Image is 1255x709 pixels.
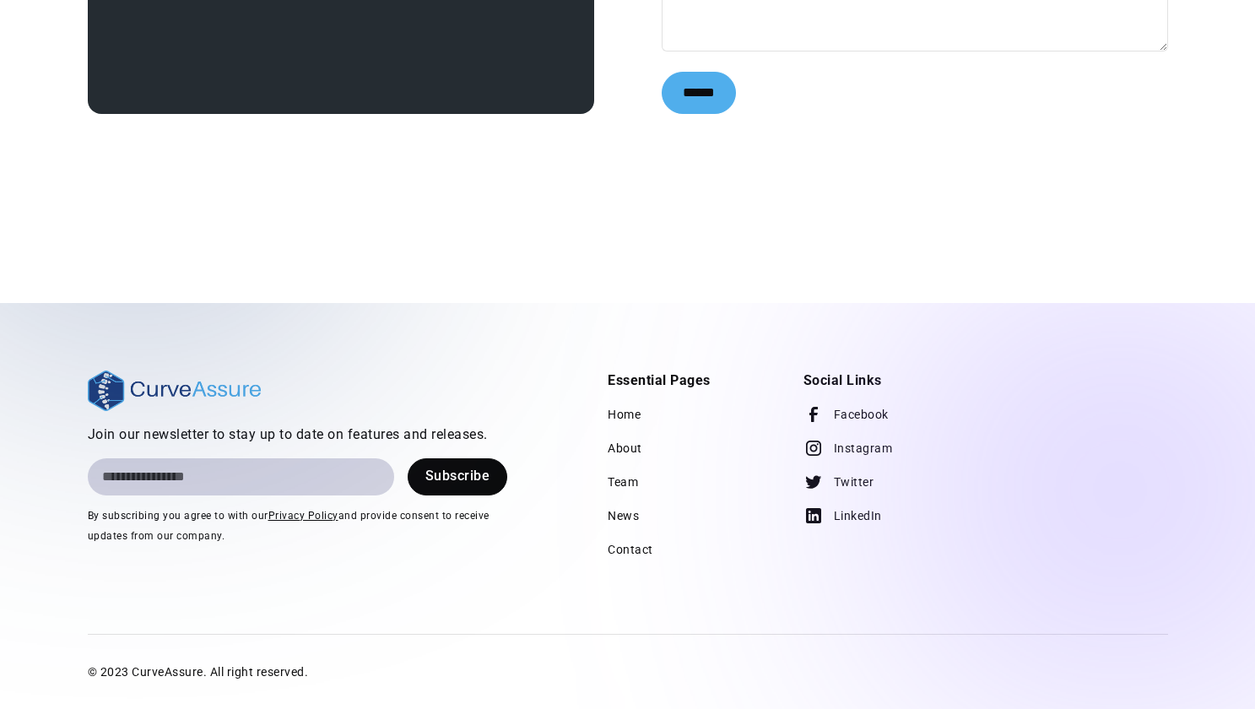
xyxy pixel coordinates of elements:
form: Email Form [88,458,508,495]
a: Facebook [803,398,889,431]
a: Instagram [803,431,893,465]
a: Team [608,465,638,499]
div: Twitter [834,472,874,492]
a: About [608,431,642,465]
a: Privacy Policy [268,510,338,522]
div: Join our newsletter to stay up to date on features and releases. [88,425,508,445]
div: LinkedIn [834,506,882,526]
a: News [608,499,639,533]
a: Home [608,398,641,431]
a: LinkedIn [803,499,882,533]
div: Facebook [834,404,889,425]
div: Instagram [834,438,893,458]
div: Essential Pages [608,371,711,391]
div: © 2023 CurveAssure. All right reserved. [88,662,309,682]
div: By subscribing you agree to with our and provide consent to receive updates from our company. [88,506,508,546]
a: Subscribe [408,458,508,495]
a: Twitter [803,465,874,499]
a: Contact [608,533,653,566]
div: Social Links [803,371,882,391]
